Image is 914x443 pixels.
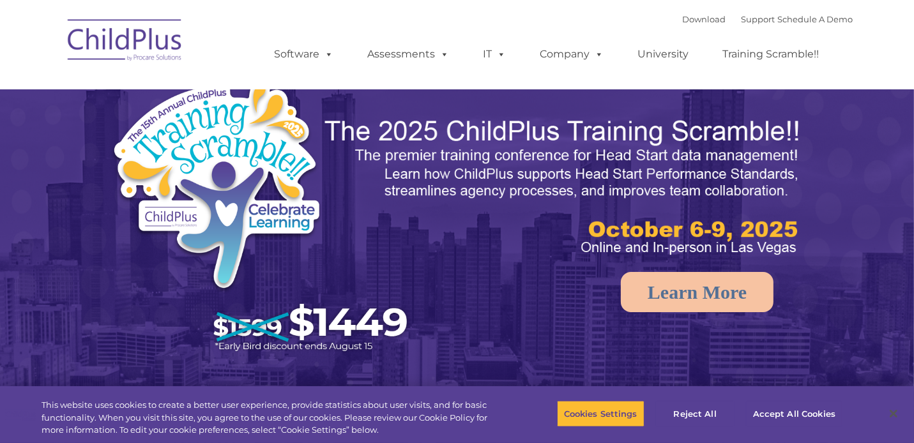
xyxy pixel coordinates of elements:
[471,41,519,67] a: IT
[557,400,644,427] button: Cookies Settings
[528,41,617,67] a: Company
[42,399,503,437] div: This website uses cookies to create a better user experience, provide statistics about user visit...
[355,41,462,67] a: Assessments
[621,272,773,312] a: Learn More
[683,14,853,24] font: |
[61,10,189,74] img: ChildPlus by Procare Solutions
[655,400,735,427] button: Reject All
[742,14,775,24] a: Support
[746,400,842,427] button: Accept All Cookies
[262,41,347,67] a: Software
[710,41,832,67] a: Training Scramble!!
[178,84,217,94] span: Last name
[625,41,702,67] a: University
[778,14,853,24] a: Schedule A Demo
[683,14,726,24] a: Download
[880,400,908,428] button: Close
[178,137,232,146] span: Phone number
